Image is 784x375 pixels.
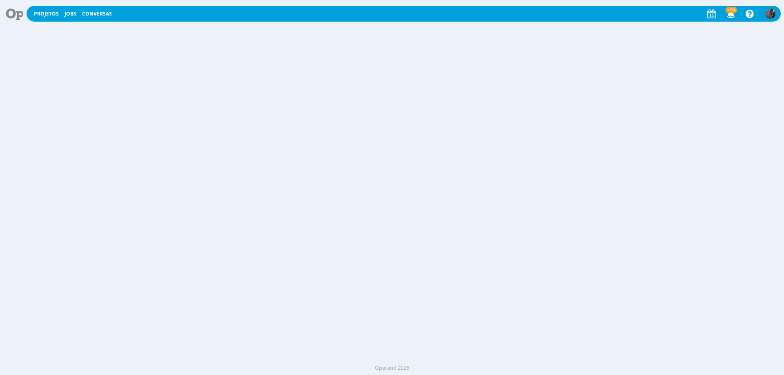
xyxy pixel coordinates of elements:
button: Conversas [80,11,114,17]
img: P [765,9,775,19]
button: +99 [722,7,739,21]
a: Jobs [65,10,76,17]
button: Projetos [31,11,61,17]
a: Projetos [34,10,59,17]
span: +99 [726,7,737,13]
button: Jobs [62,11,79,17]
button: P [765,7,776,21]
a: Conversas [82,10,112,17]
